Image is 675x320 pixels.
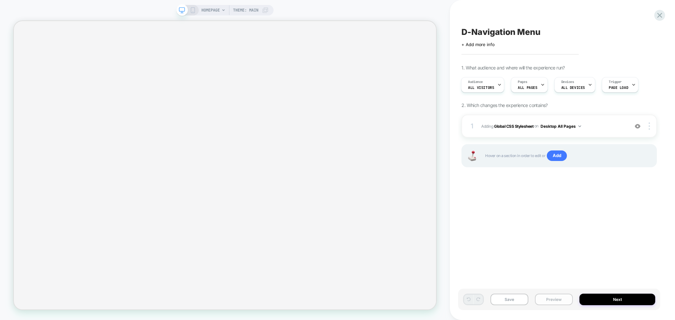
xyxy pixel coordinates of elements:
[535,294,573,305] button: Preview
[578,125,581,127] img: down arrow
[465,151,479,161] img: Joystick
[468,80,483,84] span: Audience
[649,122,650,130] img: close
[233,5,258,15] span: Theme: MAIN
[201,5,220,15] span: HOMEPAGE
[541,122,581,130] button: Desktop All Pages
[561,80,574,84] span: Devices
[518,80,527,84] span: Pages
[518,85,537,90] span: ALL PAGES
[609,85,628,90] span: Page Load
[468,85,494,90] span: All Visitors
[469,120,475,132] div: 1
[485,150,650,161] span: Hover on a section in order to edit or
[481,122,626,130] span: Adding
[461,42,494,47] span: + Add more info
[547,150,567,161] span: Add
[461,102,547,108] span: 2. Which changes the experience contains?
[561,85,585,90] span: ALL DEVICES
[461,27,540,37] span: D-Navigation Menu
[579,294,655,305] button: Next
[534,122,539,130] span: on
[490,294,528,305] button: Save
[609,80,622,84] span: Trigger
[461,65,565,70] span: 1. What audience and where will the experience run?
[635,123,640,129] img: crossed eye
[494,123,533,128] b: Global CSS Stylesheet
